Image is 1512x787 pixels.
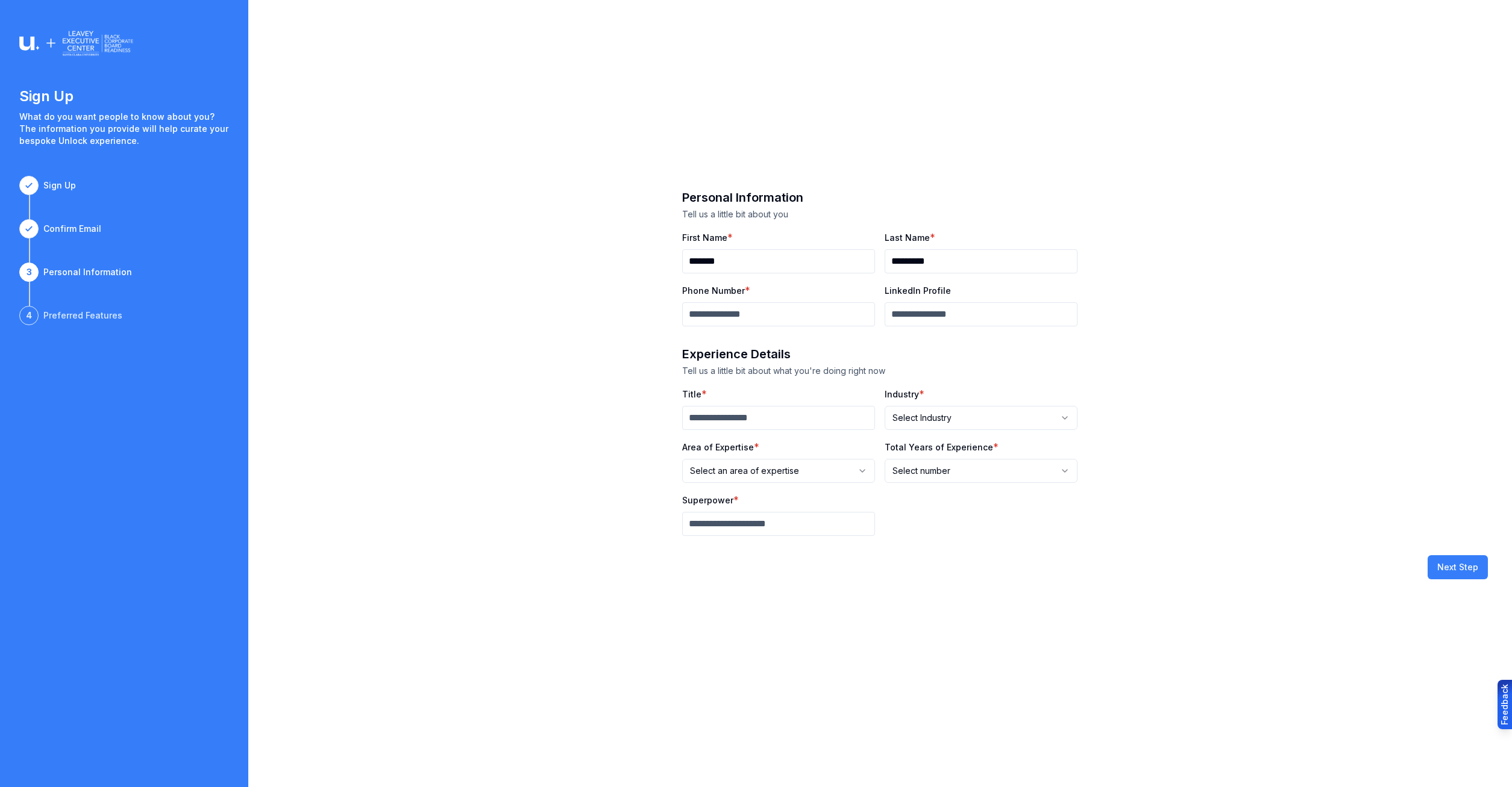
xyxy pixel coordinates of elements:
[682,365,1078,377] p: Tell us a little bit about what you're doing right now
[1498,680,1512,729] button: Provide feedback
[1428,555,1488,579] button: Next Step
[885,232,930,243] label: Last Name
[19,29,133,58] img: Logo
[43,266,132,278] div: Personal Information
[682,389,701,399] label: Title
[682,285,745,296] label: Phone Number
[885,389,919,399] label: Industry
[43,223,101,235] div: Confirm Email
[19,111,229,147] p: What do you want people to know about you? The information you provide will help curate your besp...
[43,179,76,191] div: Sign Up
[19,306,39,325] div: 4
[19,263,39,282] div: 3
[682,189,1078,206] h2: Personal Information
[682,232,727,243] label: First Name
[682,346,1078,362] h2: Experience Details
[682,442,754,452] label: Area of Expertise
[43,310,122,322] div: Preferred Features
[885,442,993,452] label: Total Years of Experience
[682,495,733,505] label: Superpower
[1499,684,1511,725] div: Feedback
[682,208,1078,220] p: Tell us a little bit about you
[885,285,951,296] label: LinkedIn Profile
[19,87,229,106] h1: Sign Up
